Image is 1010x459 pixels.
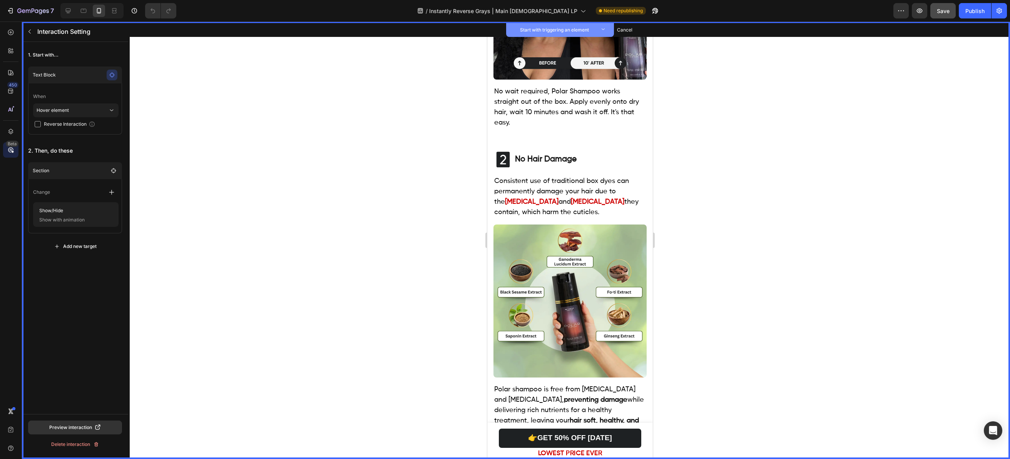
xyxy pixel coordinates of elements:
[512,26,597,34] p: Start with triggering an element
[37,103,108,117] p: Hover element
[604,7,643,14] span: Need republishing
[49,424,101,431] div: Preview interaction
[54,243,97,250] div: Add new target
[44,120,87,128] span: Reverse Interaction
[50,6,54,15] p: 7
[930,3,956,18] button: Save
[487,22,653,459] iframe: Design area
[7,82,18,88] div: 450
[37,27,103,36] p: Interaction Setting
[429,7,577,15] span: Instantly Reverse Grays | Main [DEMOGRAPHIC_DATA] LP
[36,205,91,216] p: Show/Hide
[36,216,113,224] p: Show with animation
[965,7,985,15] div: Publish
[145,3,176,18] div: Undo/Redo
[28,144,122,158] p: 2. Then, do these
[426,7,428,15] span: /
[959,3,991,18] button: Publish
[984,421,1002,440] div: Open Intercom Messenger
[28,48,122,62] p: 1. Start with...
[3,3,57,18] button: 7
[28,239,122,253] button: Add new target
[33,167,94,175] p: Section
[33,90,119,103] p: When
[617,27,632,33] button: Cancel
[33,71,107,79] p: Text Block
[6,141,18,147] div: Beta
[28,437,122,451] button: Delete interaction
[28,421,122,434] button: Preview interaction
[937,8,950,14] span: Save
[33,188,50,196] p: Change
[506,23,614,37] button: Start with triggering an element
[51,441,99,448] div: Delete interaction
